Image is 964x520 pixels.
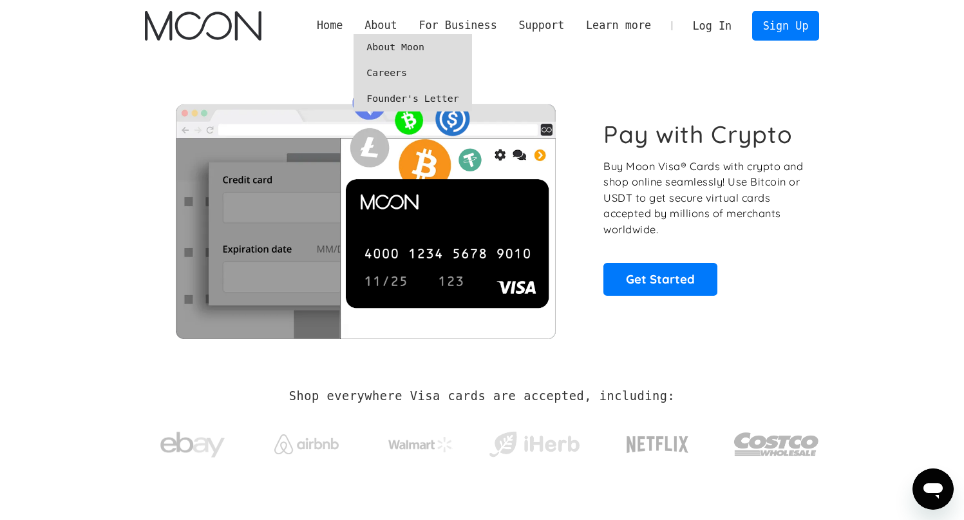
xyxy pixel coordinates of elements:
a: Walmart [372,424,468,459]
img: Moon Logo [145,11,261,41]
img: Moon Cards let you spend your crypto anywhere Visa is accepted. [145,77,586,338]
img: Airbnb [274,434,339,454]
a: Log In [682,12,742,40]
a: Careers [354,60,471,86]
div: Support [518,17,564,34]
h2: Shop everywhere Visa cards are accepted, including: [289,389,675,403]
a: Airbnb [258,421,354,461]
a: home [145,11,261,41]
a: iHerb [486,415,582,468]
img: Netflix [625,429,690,461]
div: Support [508,17,575,34]
a: ebay [145,412,241,472]
a: About Moon [354,34,471,60]
div: About [354,17,408,34]
a: Sign Up [752,11,819,40]
img: Costco [733,420,820,468]
div: Learn more [586,17,651,34]
a: Home [306,17,354,34]
div: For Business [419,17,496,34]
p: Buy Moon Visa® Cards with crypto and shop online seamlessly! Use Bitcoin or USDT to get secure vi... [603,159,805,238]
a: Netflix [600,416,715,467]
h1: Pay with Crypto [603,120,793,149]
a: Costco [733,407,820,475]
img: iHerb [486,428,582,461]
nav: About [354,34,471,111]
a: Get Started [603,263,717,295]
iframe: Button to launch messaging window [912,468,954,510]
img: ebay [160,425,225,465]
img: Walmart [388,437,453,452]
div: About [364,17,397,34]
a: Founder's Letter [354,86,471,111]
div: Learn more [575,17,662,34]
div: For Business [408,17,508,34]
